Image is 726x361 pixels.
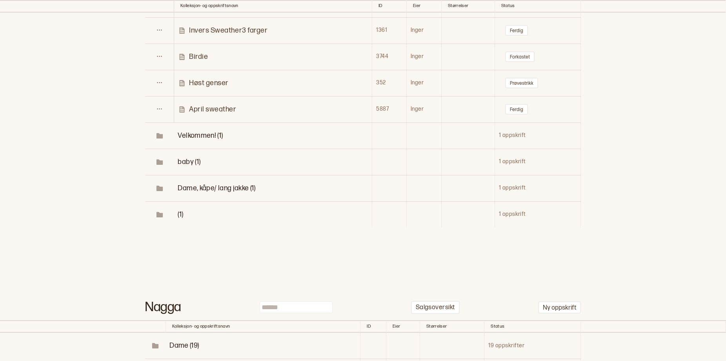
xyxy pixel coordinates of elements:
td: 5887 [372,96,407,122]
th: Toggle SortBy [145,320,166,333]
button: Forkastet [505,51,535,62]
a: Høst genser [178,78,371,88]
th: Kolleksjon- og oppskriftsnavn [166,320,360,333]
span: Toggle Row Expanded [146,184,173,192]
p: Birdie [189,52,208,61]
button: Salgsoversikt [411,301,460,314]
td: Inger [406,44,441,70]
span: Toggle Row Expanded [146,342,165,350]
th: Toggle SortBy [420,320,484,333]
button: Ny oppskrift [538,301,581,314]
span: Toggle Row Expanded [146,211,173,219]
span: Toggle Row Expanded [178,158,200,166]
a: Birdie [178,52,371,61]
button: Ferdig [505,104,528,115]
td: 19 oppskrifter [484,333,581,359]
span: Toggle Row Expanded [169,341,199,350]
button: Ferdig [505,25,528,36]
td: 3744 [372,44,407,70]
td: 1 oppskrift [495,122,580,149]
td: Inger [406,96,441,122]
td: 1 oppskrift [495,175,580,201]
td: Inger [406,70,441,96]
p: Invers Sweather3 farger [189,26,267,35]
th: Toggle SortBy [386,320,420,333]
th: Toggle SortBy [484,320,581,333]
p: April sweather [189,105,237,114]
span: Toggle Row Expanded [146,132,173,140]
p: Salgsoversikt [416,304,455,312]
td: 1 oppskrift [495,149,580,175]
td: 1 oppskrift [495,201,580,228]
span: Toggle Row Expanded [178,210,183,219]
p: Høst genser [189,78,229,88]
button: Prøvestrikk [505,78,538,88]
td: Inger [406,17,441,44]
a: April sweather [178,105,371,114]
span: Toggle Row Expanded [146,158,173,166]
span: Toggle Row Expanded [178,131,223,140]
td: 1361 [372,17,407,44]
h1: Nagga [145,303,181,312]
span: Toggle Row Expanded [178,184,255,192]
th: Toggle SortBy [360,320,386,333]
a: Invers Sweather3 farger [178,26,371,35]
td: 352 [372,70,407,96]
